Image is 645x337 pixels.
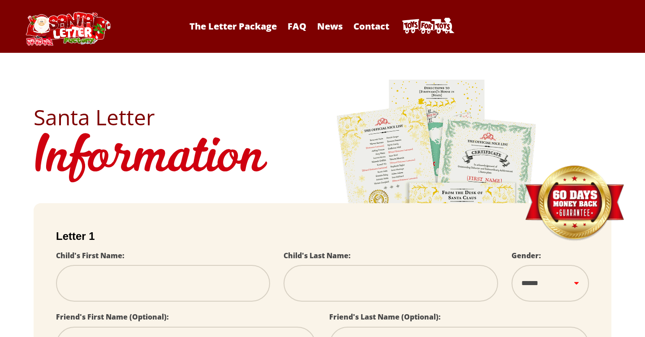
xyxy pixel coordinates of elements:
a: News [313,20,347,32]
h2: Santa Letter [34,107,611,128]
h2: Letter 1 [56,230,589,243]
a: The Letter Package [185,20,281,32]
label: Child's First Name: [56,251,125,260]
label: Gender: [512,251,541,260]
a: Contact [349,20,394,32]
label: Child's Last Name: [284,251,351,260]
img: Santa Letter Logo [23,12,112,46]
img: letters.png [336,78,537,328]
a: FAQ [283,20,311,32]
h1: Information [34,128,611,190]
label: Friend's First Name (Optional): [56,312,169,322]
img: Money Back Guarantee [524,165,625,242]
label: Friend's Last Name (Optional): [329,312,441,322]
